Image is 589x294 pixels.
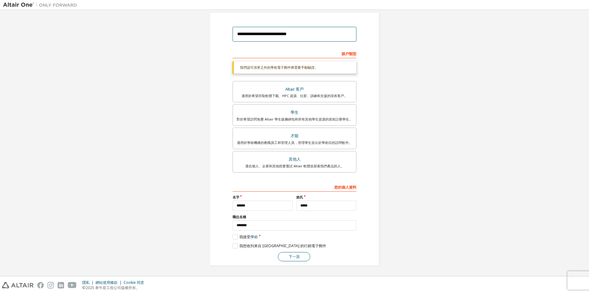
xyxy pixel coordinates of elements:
[233,182,356,192] div: 您的個人資料
[237,85,352,94] div: Altair 客戶
[2,282,34,288] img: altair_logo.svg
[237,108,352,117] div: 學生
[233,214,356,219] label: 職位名稱
[82,280,95,285] div: 隱私
[237,132,352,140] div: 才能
[233,243,326,248] label: 我想收到來自 [GEOGRAPHIC_DATA] 的行銷電子郵件
[124,280,148,285] div: Cookie 同意
[237,117,352,122] div: 對於希望訪問免費 Altair 學生版捆綁包和所有其他學生資源的當前註冊學生。
[278,252,310,261] button: 下一頁
[82,285,148,290] p: ©
[3,2,80,8] img: 牽牛星一號
[58,282,64,288] img: linkedin.svg
[237,155,352,164] div: 其他人
[237,93,352,98] div: 適用於希望存取軟體下載、HPC 資源、社群、訓練和支援的現有客戶。
[233,234,258,239] label: 我接受
[296,195,356,200] label: 姓氏
[237,164,352,169] div: 適合個人、企業和其他想要嘗試 Altair 軟體並探索我們產品的人。
[95,280,124,285] div: 網站使用條款
[68,282,77,288] img: youtube.svg
[233,61,356,74] div: 我們認可清單之外的學術電子郵件將需要手動驗證。
[233,195,293,200] label: 名字
[37,282,44,288] img: facebook.svg
[47,282,54,288] img: instagram.svg
[237,140,352,145] div: 適用於學術機構的教職員工和管理人員，管理學生並出於學術目的訪問軟件。
[86,285,140,290] font: 2025 牽牛星工程公司版權所有。
[233,48,356,58] div: 賬戶類型
[250,234,258,239] a: 學術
